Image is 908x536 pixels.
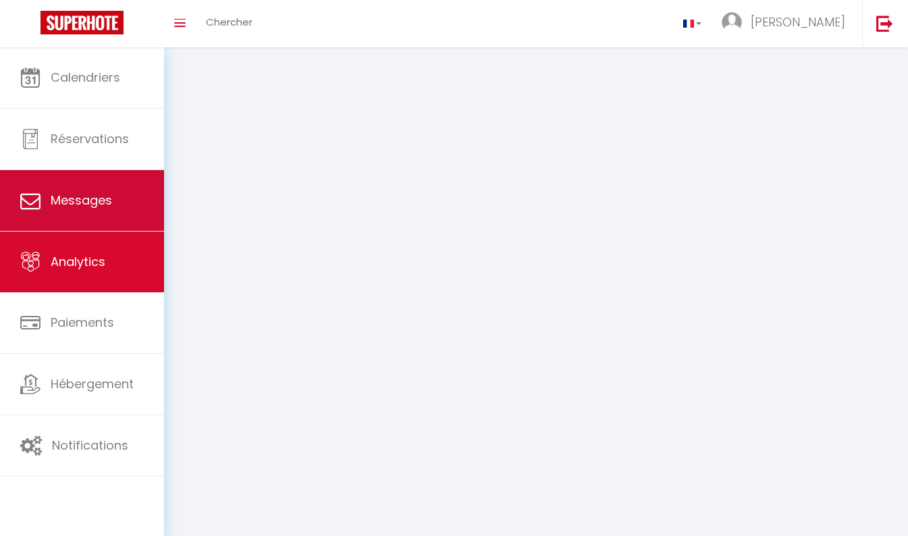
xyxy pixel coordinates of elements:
[51,375,134,392] span: Hébergement
[751,14,845,30] span: [PERSON_NAME]
[206,15,252,29] span: Chercher
[722,12,742,32] img: ...
[51,314,114,331] span: Paiements
[51,253,105,270] span: Analytics
[876,15,893,32] img: logout
[51,69,120,86] span: Calendriers
[51,130,129,147] span: Réservations
[51,192,112,209] span: Messages
[41,11,124,34] img: Super Booking
[52,437,128,454] span: Notifications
